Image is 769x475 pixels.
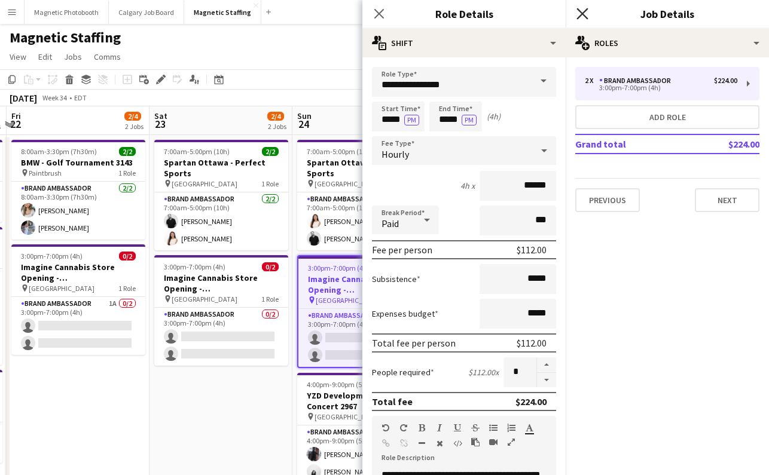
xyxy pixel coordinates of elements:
app-card-role: Brand Ambassador0/23:00pm-7:00pm (4h) [154,308,288,366]
span: Jobs [64,51,82,62]
button: Magnetic Staffing [184,1,261,24]
span: [GEOGRAPHIC_DATA] [315,412,380,421]
div: Fee per person [372,244,432,256]
span: 24 [295,117,312,131]
a: Edit [33,49,57,65]
app-card-role: Brand Ambassador1A0/23:00pm-7:00pm (4h) [298,309,430,367]
span: 7:00am-5:00pm (10h) [164,147,230,156]
div: $112.00 [517,337,547,349]
app-card-role: Brand Ambassador2/28:00am-3:30pm (7h30m)[PERSON_NAME][PERSON_NAME] [11,182,145,240]
app-job-card: 7:00am-5:00pm (10h)2/2Spartan Ottawa - Perfect Sports [GEOGRAPHIC_DATA]1 RoleBrand Ambassador2/27... [154,140,288,250]
div: 4h x [460,180,475,191]
label: People required [372,367,434,378]
app-job-card: 3:00pm-7:00pm (4h)0/2Imagine Cannabis Store Opening - [GEOGRAPHIC_DATA] [GEOGRAPHIC_DATA]1 RoleBr... [154,255,288,366]
div: EDT [74,93,87,102]
label: Expenses budget [372,308,438,319]
div: Total fee [372,396,413,407]
button: Paste as plain text [471,437,480,447]
label: Subsistence [372,274,420,284]
span: 23 [152,117,167,131]
span: 1 Role [118,284,136,293]
span: [GEOGRAPHIC_DATA] [172,179,237,188]
h3: BMW - Golf Tournament 3143 [11,157,145,168]
button: Ordered List [507,423,515,433]
div: $112.00 [517,244,547,256]
span: Week 34 [39,93,69,102]
button: Strikethrough [471,423,480,433]
button: Insert video [489,437,498,447]
span: Fri [11,111,21,121]
button: Increase [537,357,556,373]
span: View [10,51,26,62]
h3: Imagine Cannabis Store Opening - [GEOGRAPHIC_DATA] [154,272,288,294]
h3: YZD Development Oasis Concert 2967 [297,390,431,412]
div: $224.00 [714,76,737,85]
span: 2/2 [119,147,136,156]
div: Total fee per person [372,337,456,349]
span: 7:00am-5:00pm (10h) [307,147,373,156]
td: Grand total [575,134,689,154]
td: $224.00 [689,134,759,154]
span: 3:00pm-7:00pm (4h) [308,263,370,272]
button: PM [404,115,419,125]
span: 1 Role [261,179,279,188]
h3: Spartan Ottawa - Perfect Sports [297,157,431,179]
span: Edit [38,51,52,62]
a: Jobs [59,49,87,65]
span: 2/4 [124,112,141,121]
span: 4:00pm-9:00pm (5h) [307,380,368,389]
h3: Spartan Ottawa - Perfect Sports [154,157,288,179]
span: Sun [297,111,312,121]
app-job-card: 7:00am-5:00pm (10h)2/2Spartan Ottawa - Perfect Sports [GEOGRAPHIC_DATA]1 RoleBrand Ambassador2/27... [297,140,431,250]
button: Fullscreen [507,437,515,447]
button: Bold [417,423,426,433]
span: 0/2 [262,262,279,271]
div: $112.00 x [468,367,499,378]
button: PM [462,115,477,125]
button: Italic [435,423,444,433]
span: 1 Role [118,168,136,177]
h3: Role Details [362,6,566,22]
div: 3:00pm-7:00pm (4h) [585,85,737,91]
button: Add role [575,105,759,129]
app-card-role: Brand Ambassador1A0/23:00pm-7:00pm (4h) [11,297,145,355]
button: Next [695,188,759,212]
span: Hourly [382,148,409,160]
span: [GEOGRAPHIC_DATA] [172,295,237,304]
app-card-role: Brand Ambassador2/27:00am-5:00pm (10h)[PERSON_NAME][PERSON_NAME] [297,192,431,250]
h3: Imagine Cannabis Store Opening - [GEOGRAPHIC_DATA] [298,274,430,295]
button: Underline [453,423,462,433]
button: Clear Formatting [435,439,444,448]
button: HTML Code [453,439,462,448]
div: Brand Ambassador [599,76,676,85]
span: 1 Role [261,295,279,304]
app-card-role: Brand Ambassador2/27:00am-5:00pm (10h)[PERSON_NAME][PERSON_NAME] [154,192,288,250]
button: Undo [382,423,390,433]
span: Comms [94,51,121,62]
h3: Imagine Cannabis Store Opening - [GEOGRAPHIC_DATA] [11,262,145,283]
span: [GEOGRAPHIC_DATA] [316,296,382,305]
span: [GEOGRAPHIC_DATA] [29,284,94,293]
span: Paid [382,217,399,229]
span: 8:00am-3:30pm (7h30m) [21,147,97,156]
span: 2/4 [267,112,284,121]
button: Redo [399,423,408,433]
button: Decrease [537,373,556,388]
div: 2 x [585,76,599,85]
a: Comms [89,49,126,65]
button: Text Color [525,423,533,433]
span: Sat [154,111,167,121]
button: Previous [575,188,640,212]
div: 3:00pm-7:00pm (4h)0/2Imagine Cannabis Store Opening - [GEOGRAPHIC_DATA] [GEOGRAPHIC_DATA]1 RoleBr... [11,244,145,355]
button: Horizontal Line [417,439,426,448]
div: [DATE] [10,92,37,104]
div: $224.00 [515,396,547,407]
app-job-card: 8:00am-3:30pm (7h30m)2/2BMW - Golf Tournament 3143 Paintbrush1 RoleBrand Ambassador2/28:00am-3:30... [11,140,145,240]
span: 3:00pm-7:00pm (4h) [164,262,225,271]
h1: Magnetic Staffing [10,29,121,47]
div: Roles [566,29,769,57]
span: 2/2 [262,147,279,156]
